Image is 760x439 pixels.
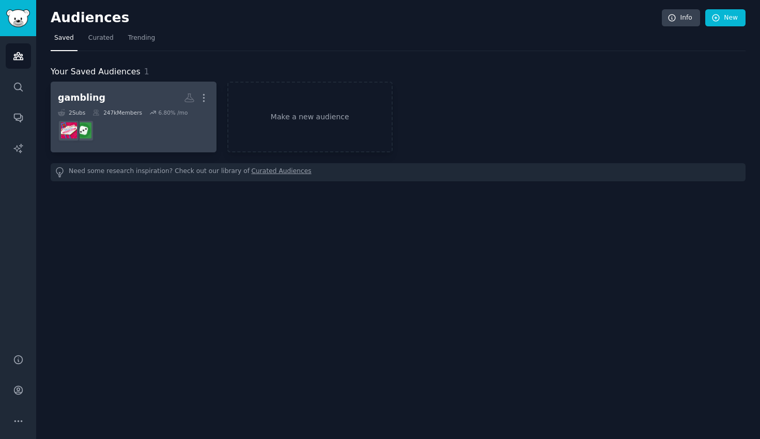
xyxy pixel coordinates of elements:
[662,9,700,27] a: Info
[51,10,662,26] h2: Audiences
[51,30,77,51] a: Saved
[92,109,142,116] div: 247k Members
[88,34,114,43] span: Curated
[51,66,141,79] span: Your Saved Audiences
[128,34,155,43] span: Trending
[51,82,216,152] a: gambling2Subs247kMembers6.80% /mogamblingonlinegambling
[61,122,77,138] img: onlinegambling
[58,109,85,116] div: 2 Sub s
[227,82,393,152] a: Make a new audience
[51,163,746,181] div: Need some research inspiration? Check out our library of
[144,67,149,76] span: 1
[125,30,159,51] a: Trending
[252,167,312,178] a: Curated Audiences
[158,109,188,116] div: 6.80 % /mo
[85,30,117,51] a: Curated
[58,91,105,104] div: gambling
[54,34,74,43] span: Saved
[6,9,30,27] img: GummySearch logo
[705,9,746,27] a: New
[75,122,91,138] img: gambling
